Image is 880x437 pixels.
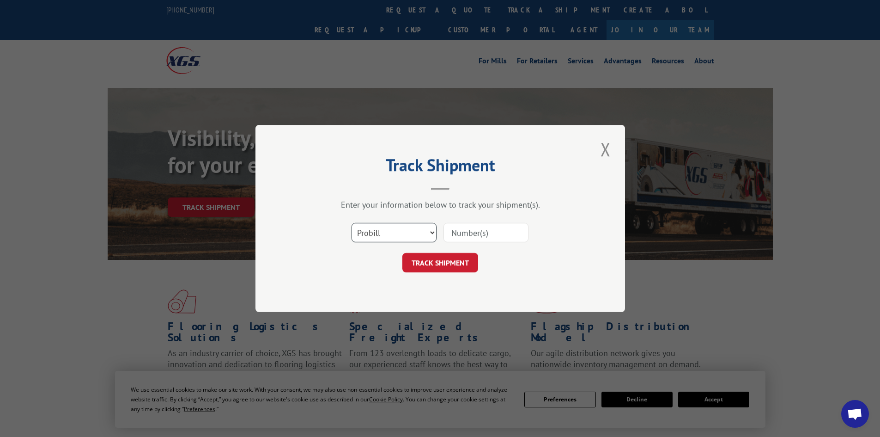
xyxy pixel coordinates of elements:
input: Number(s) [443,223,528,242]
button: TRACK SHIPMENT [402,253,478,272]
a: Open chat [841,400,869,428]
h2: Track Shipment [302,159,579,176]
div: Enter your information below to track your shipment(s). [302,199,579,210]
button: Close modal [598,136,613,162]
